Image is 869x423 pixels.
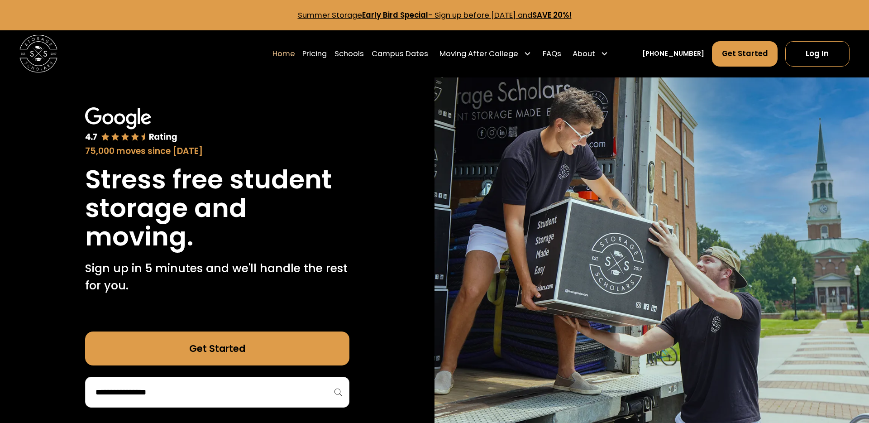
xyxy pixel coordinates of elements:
[334,41,364,67] a: Schools
[85,260,349,294] p: Sign up in 5 minutes and we'll handle the rest for you.
[532,10,572,20] strong: SAVE 20%!
[19,35,57,72] a: home
[85,145,349,158] div: 75,000 moves since [DATE]
[712,41,778,67] a: Get Started
[642,49,704,59] a: [PHONE_NUMBER]
[439,48,518,59] div: Moving After College
[362,10,428,20] strong: Early Bird Special
[85,107,177,143] img: Google 4.7 star rating
[85,332,349,365] a: Get Started
[543,41,561,67] a: FAQs
[569,41,612,67] div: About
[272,41,295,67] a: Home
[298,10,572,20] a: Summer StorageEarly Bird Special- Sign up before [DATE] andSAVE 20%!
[372,41,428,67] a: Campus Dates
[435,41,535,67] div: Moving After College
[85,165,349,251] h1: Stress free student storage and moving.
[302,41,327,67] a: Pricing
[19,35,57,72] img: Storage Scholars main logo
[785,41,850,67] a: Log In
[573,48,595,59] div: About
